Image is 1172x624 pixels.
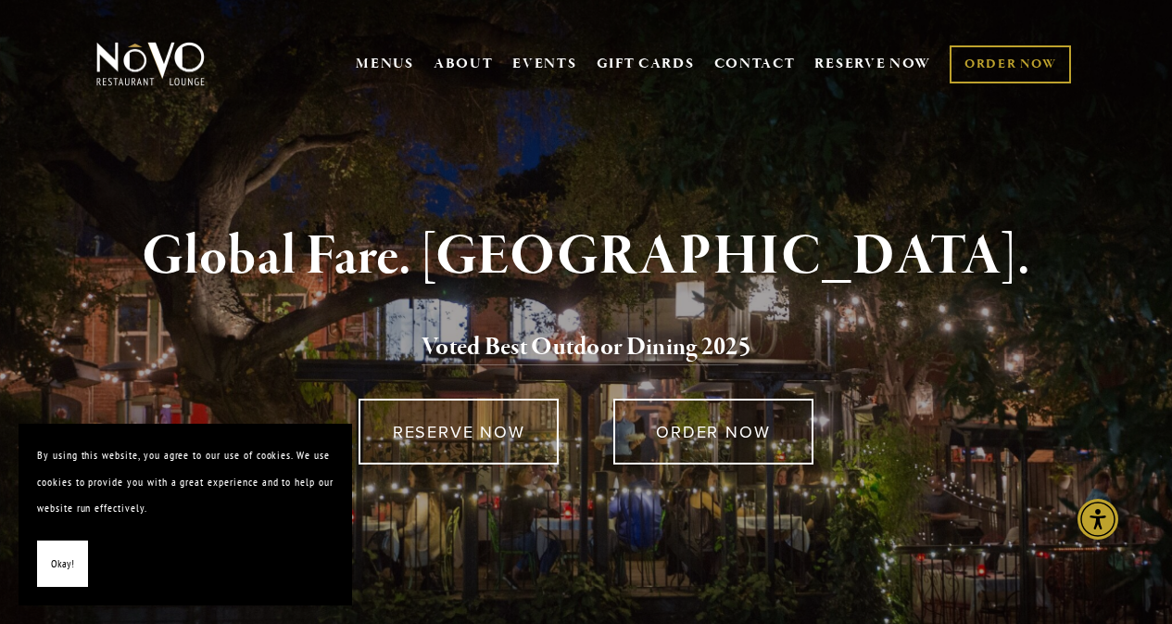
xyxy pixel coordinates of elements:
[122,328,1050,367] h2: 5
[142,222,1030,292] strong: Global Fare. [GEOGRAPHIC_DATA].
[597,46,695,82] a: GIFT CARDS
[512,55,576,73] a: EVENTS
[950,45,1071,83] a: ORDER NOW
[93,41,208,87] img: Novo Restaurant &amp; Lounge
[359,399,559,465] a: RESERVE NOW
[1077,499,1118,540] div: Accessibility Menu
[613,399,813,465] a: ORDER NOW
[422,331,738,366] a: Voted Best Outdoor Dining 202
[37,541,88,588] button: Okay!
[37,442,334,522] p: By using this website, you agree to our use of cookies. We use cookies to provide you with a grea...
[814,46,931,82] a: RESERVE NOW
[356,55,414,73] a: MENUS
[714,46,796,82] a: CONTACT
[434,55,494,73] a: ABOUT
[51,551,74,578] span: Okay!
[19,424,352,605] section: Cookie banner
